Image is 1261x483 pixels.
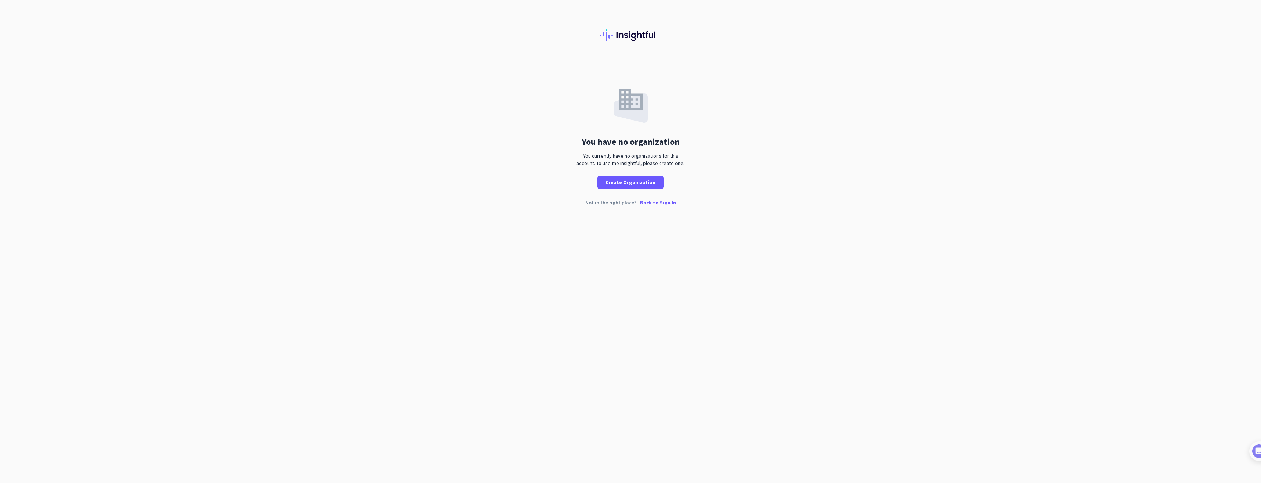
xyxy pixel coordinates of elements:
[582,137,680,146] div: You have no organization
[574,152,687,167] div: You currently have no organizations for this account. To use the Insightful, please create one.
[597,176,664,189] button: Create Organization
[600,29,661,41] img: Insightful
[640,200,676,205] p: Back to Sign In
[606,179,655,186] span: Create Organization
